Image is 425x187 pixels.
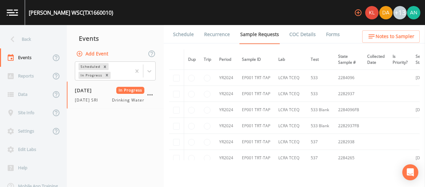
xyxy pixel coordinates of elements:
[389,49,412,70] th: Is Priority?
[274,86,307,102] td: LCRA TCEQ
[238,134,274,150] td: EP001 TRT-TAP
[116,87,145,94] span: In Progress
[365,6,379,19] img: 9c4450d90d3b8045b2e5fa62e4f92659
[334,70,363,86] td: 2284096
[307,49,334,70] th: Test
[203,25,231,44] a: Recurrence
[238,86,274,102] td: EP001 TRT-TAP
[215,70,238,86] td: YR2024
[112,97,144,103] span: Drinking Water
[215,118,238,134] td: YR2024
[362,30,420,43] button: Notes to Sampler
[288,25,317,44] a: COC Details
[334,150,363,166] td: 2284265
[379,6,393,19] img: a84961a0472e9debc750dd08a004988d
[407,6,420,19] img: 51c7c3e02574da21b92f622ac0f1a754
[29,9,113,17] div: [PERSON_NAME] WSC (TX1660010)
[379,6,393,19] div: David Weber
[363,49,389,70] th: Collected Date
[274,118,307,134] td: LCRA TCEQ
[238,49,274,70] th: Sample ID
[334,134,363,150] td: 2282938
[172,25,195,44] a: Schedule
[103,72,111,79] div: Remove In Progress
[75,48,111,60] button: Add Event
[200,49,215,70] th: Trip
[365,6,379,19] div: Kler Teran
[376,32,414,41] span: Notes to Sampler
[215,86,238,102] td: YR2024
[79,63,101,70] div: Scheduled
[274,150,307,166] td: LCRA TCEQ
[307,118,334,134] td: 533 Blank
[239,25,280,44] a: Sample Requests
[184,49,200,70] th: Dup
[307,102,334,118] td: 533 Blank
[393,6,407,19] div: +13
[215,49,238,70] th: Period
[7,9,18,16] img: logo
[238,118,274,134] td: EP001 TRT-TAP
[334,118,363,134] td: 2282937FB
[307,86,334,102] td: 533
[274,134,307,150] td: LCRA TCEQ
[215,134,238,150] td: YR2024
[67,81,164,109] a: [DATE]In Progress[DATE] SRIDrinking Water
[79,72,103,79] div: In Progress
[238,70,274,86] td: EP001 TRT-TAP
[67,30,164,47] div: Events
[274,70,307,86] td: LCRA TCEQ
[334,86,363,102] td: 2282937
[238,102,274,118] td: EP001 TRT-TAP
[402,164,418,180] div: Open Intercom Messenger
[215,150,238,166] td: YR2024
[334,102,363,118] td: 2284096FB
[274,49,307,70] th: Lab
[75,97,102,103] span: [DATE] SRI
[307,70,334,86] td: 533
[307,150,334,166] td: 537
[215,102,238,118] td: YR2024
[238,150,274,166] td: EP001 TRT-TAP
[325,25,341,44] a: Forms
[334,49,363,70] th: State Sample #
[307,134,334,150] td: 537
[101,63,109,70] div: Remove Scheduled
[274,102,307,118] td: LCRA TCEQ
[75,87,97,94] span: [DATE]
